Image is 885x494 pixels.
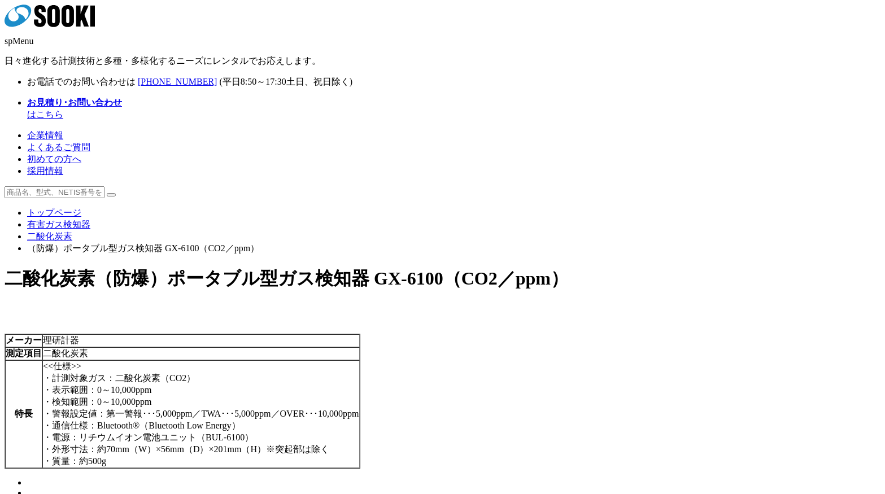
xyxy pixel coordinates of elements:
span: (平日 ～ 土日、祝日除く) [219,77,352,86]
td: <<仕様>> ・計測対象ガス：二酸化炭素（CO2） ・表示範囲：0～10,000ppm ・検知範囲：0～10,000ppm ・警報設定値：第一警報･･･5,000ppm／TWA･･･5,000p... [42,360,360,468]
th: 測定項目 [5,347,42,360]
a: 有害ガス検知器 [27,220,90,229]
span: 8:50 [241,77,256,86]
a: 二酸化炭素 [27,231,72,241]
span: spMenu [5,36,34,46]
li: （防爆）ポータブル型ガス検知器 GX-6100（CO2／ppm） [27,243,880,255]
span: 二酸化炭素 [5,268,95,288]
span: はこちら [27,98,122,119]
a: 企業情報 [27,130,63,140]
td: 二酸化炭素 [42,347,360,360]
a: 初めての方へ [27,154,81,164]
th: 特長 [5,360,42,468]
strong: お見積り･お問い合わせ [27,98,122,107]
span: お電話でのお問い合わせは [27,77,136,86]
th: メーカー [5,334,42,347]
a: [PHONE_NUMBER] [138,77,217,86]
p: 日々進化する計測技術と多種・多様化するニーズにレンタルでお応えします。 [5,55,880,67]
input: 商品名、型式、NETIS番号を入力してください [5,186,104,198]
td: 理研計器 [42,334,360,347]
span: 17:30 [265,77,286,86]
a: お見積り･お問い合わせはこちら [27,98,122,119]
a: 採用情報 [27,166,63,176]
span: （防爆）ポータブル型ガス検知器 GX-6100（CO2／ppm） [95,268,569,288]
a: よくあるご質問 [27,142,90,152]
a: トップページ [27,208,81,217]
